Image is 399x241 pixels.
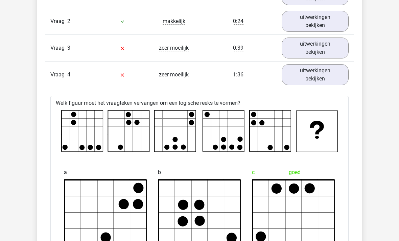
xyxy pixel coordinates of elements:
[159,71,189,78] span: zeer moeilijk
[64,166,67,179] span: a
[50,17,67,25] span: Vraag
[252,166,255,179] span: c
[252,166,335,179] div: goed
[50,44,67,52] span: Vraag
[282,38,349,58] a: uitwerkingen bekijken
[50,71,67,79] span: Vraag
[67,18,70,24] span: 2
[282,11,349,32] a: uitwerkingen bekijken
[233,45,243,51] span: 0:39
[233,18,243,25] span: 0:24
[67,45,70,51] span: 3
[163,18,185,25] span: makkelijk
[67,71,70,78] span: 4
[159,45,189,51] span: zeer moeilijk
[282,64,349,85] a: uitwerkingen bekijken
[158,166,161,179] span: b
[233,71,243,78] span: 1:36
